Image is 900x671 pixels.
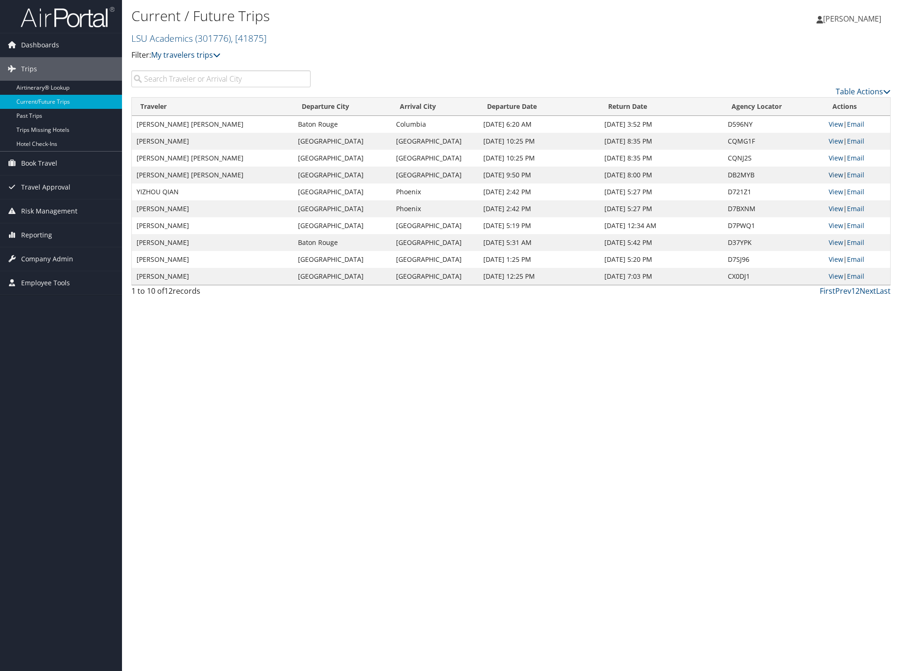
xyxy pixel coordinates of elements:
[824,183,890,200] td: |
[391,251,479,268] td: [GEOGRAPHIC_DATA]
[824,217,890,234] td: |
[293,251,391,268] td: [GEOGRAPHIC_DATA]
[132,150,293,167] td: [PERSON_NAME] [PERSON_NAME]
[600,150,723,167] td: [DATE] 8:35 PM
[293,200,391,217] td: [GEOGRAPHIC_DATA]
[21,247,73,271] span: Company Admin
[723,217,824,234] td: D7PWQ1
[829,272,843,281] a: View
[131,6,638,26] h1: Current / Future Trips
[21,57,37,81] span: Trips
[824,251,890,268] td: |
[824,268,890,285] td: |
[293,133,391,150] td: [GEOGRAPHIC_DATA]
[391,167,479,183] td: [GEOGRAPHIC_DATA]
[391,268,479,285] td: [GEOGRAPHIC_DATA]
[600,234,723,251] td: [DATE] 5:42 PM
[824,133,890,150] td: |
[151,50,221,60] a: My travelers trips
[132,167,293,183] td: [PERSON_NAME] [PERSON_NAME]
[131,70,311,87] input: Search Traveler or Arrival City
[847,204,864,213] a: Email
[391,98,479,116] th: Arrival City: activate to sort column ascending
[21,175,70,199] span: Travel Approval
[829,153,843,162] a: View
[600,116,723,133] td: [DATE] 3:52 PM
[816,5,891,33] a: [PERSON_NAME]
[391,116,479,133] td: Columbia
[231,32,267,45] span: , [ 41875 ]
[847,255,864,264] a: Email
[293,116,391,133] td: Baton Rouge
[479,217,600,234] td: [DATE] 5:19 PM
[131,285,311,301] div: 1 to 10 of records
[600,200,723,217] td: [DATE] 5:27 PM
[21,271,70,295] span: Employee Tools
[600,251,723,268] td: [DATE] 5:20 PM
[132,133,293,150] td: [PERSON_NAME]
[835,286,851,296] a: Prev
[820,286,835,296] a: First
[723,251,824,268] td: D7SJ96
[847,238,864,247] a: Email
[132,200,293,217] td: [PERSON_NAME]
[824,116,890,133] td: |
[391,150,479,167] td: [GEOGRAPHIC_DATA]
[600,217,723,234] td: [DATE] 12:34 AM
[131,49,638,61] p: Filter:
[479,98,600,116] th: Departure Date: activate to sort column descending
[600,268,723,285] td: [DATE] 7:03 PM
[855,286,860,296] a: 2
[293,234,391,251] td: Baton Rouge
[829,255,843,264] a: View
[829,187,843,196] a: View
[132,183,293,200] td: YIZHOU QIAN
[723,98,824,116] th: Agency Locator: activate to sort column ascending
[479,234,600,251] td: [DATE] 5:31 AM
[847,272,864,281] a: Email
[293,98,391,116] th: Departure City: activate to sort column ascending
[600,98,723,116] th: Return Date: activate to sort column ascending
[21,152,57,175] span: Book Travel
[824,167,890,183] td: |
[847,137,864,145] a: Email
[829,170,843,179] a: View
[723,167,824,183] td: DB2MYB
[132,116,293,133] td: [PERSON_NAME] [PERSON_NAME]
[293,268,391,285] td: [GEOGRAPHIC_DATA]
[21,223,52,247] span: Reporting
[21,199,77,223] span: Risk Management
[293,217,391,234] td: [GEOGRAPHIC_DATA]
[132,234,293,251] td: [PERSON_NAME]
[479,167,600,183] td: [DATE] 9:50 PM
[600,183,723,200] td: [DATE] 5:27 PM
[132,217,293,234] td: [PERSON_NAME]
[829,137,843,145] a: View
[847,153,864,162] a: Email
[829,238,843,247] a: View
[479,116,600,133] td: [DATE] 6:20 AM
[21,6,114,28] img: airportal-logo.png
[723,133,824,150] td: CQMG1F
[723,200,824,217] td: D7BXNM
[876,286,891,296] a: Last
[600,167,723,183] td: [DATE] 8:00 PM
[391,133,479,150] td: [GEOGRAPHIC_DATA]
[829,221,843,230] a: View
[851,286,855,296] a: 1
[391,234,479,251] td: [GEOGRAPHIC_DATA]
[723,268,824,285] td: CX0DJ1
[391,200,479,217] td: Phoenix
[195,32,231,45] span: ( 301776 )
[829,204,843,213] a: View
[847,221,864,230] a: Email
[860,286,876,296] a: Next
[824,98,890,116] th: Actions
[164,286,173,296] span: 12
[723,183,824,200] td: D721Z1
[132,251,293,268] td: [PERSON_NAME]
[847,120,864,129] a: Email
[723,150,824,167] td: CQNJ2S
[479,133,600,150] td: [DATE] 10:25 PM
[293,183,391,200] td: [GEOGRAPHIC_DATA]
